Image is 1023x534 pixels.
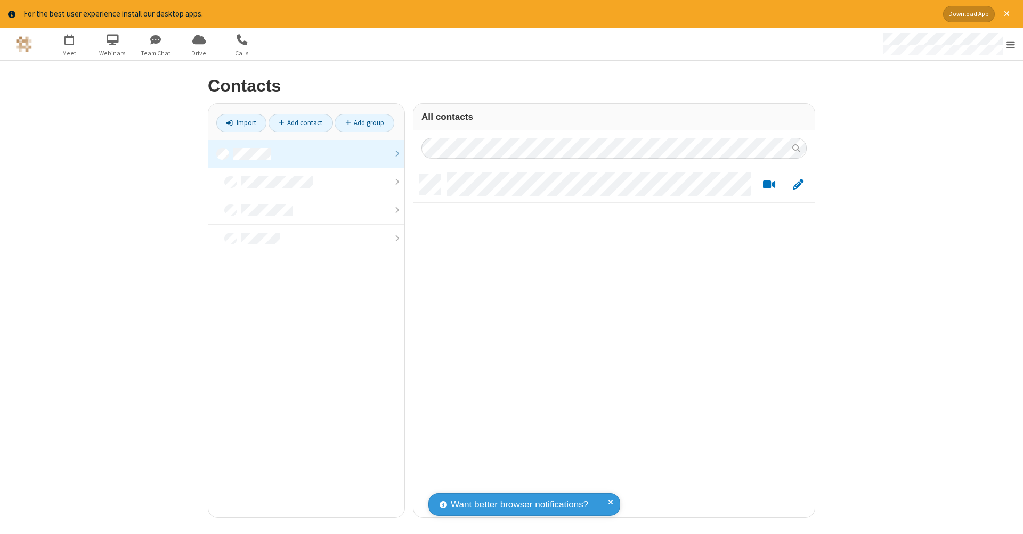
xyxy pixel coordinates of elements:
button: Download App [943,6,995,22]
span: Calls [222,48,262,58]
button: Close alert [998,6,1015,22]
a: Add group [335,114,394,132]
div: Open menu [873,28,1023,60]
span: Drive [179,48,219,58]
button: Start a video meeting [759,178,780,191]
a: Import [216,114,266,132]
div: For the best user experience install our desktop apps. [23,8,935,20]
span: Webinars [93,48,133,58]
span: Meet [50,48,90,58]
h2: Contacts [208,77,815,95]
button: Logo [4,28,44,60]
button: Edit [787,178,808,191]
img: QA Selenium DO NOT DELETE OR CHANGE [16,36,32,52]
span: Want better browser notifications? [451,498,588,512]
a: Add contact [269,114,333,132]
h3: All contacts [421,112,807,122]
span: Team Chat [136,48,176,58]
div: grid [413,167,815,519]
